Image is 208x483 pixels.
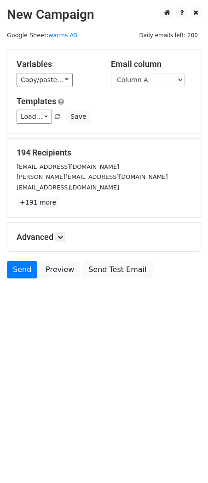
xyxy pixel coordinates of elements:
a: Copy/paste... [17,73,73,87]
small: [EMAIL_ADDRESS][DOMAIN_NAME] [17,163,119,170]
a: warms AS [48,32,77,39]
a: Daily emails left: 200 [136,32,201,39]
h5: Email column [111,59,191,69]
h5: Variables [17,59,97,69]
a: Load... [17,110,52,124]
a: Send Test Email [82,261,152,278]
span: Daily emails left: 200 [136,30,201,40]
small: [EMAIL_ADDRESS][DOMAIN_NAME] [17,184,119,191]
iframe: Chat Widget [162,439,208,483]
h2: New Campaign [7,7,201,22]
button: Save [66,110,90,124]
a: +191 more [17,197,59,208]
a: Send [7,261,37,278]
h5: 194 Recipients [17,148,191,158]
h5: Advanced [17,232,191,242]
a: Templates [17,96,56,106]
small: [PERSON_NAME][EMAIL_ADDRESS][DOMAIN_NAME] [17,173,168,180]
small: Google Sheet: [7,32,77,39]
a: Preview [40,261,80,278]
